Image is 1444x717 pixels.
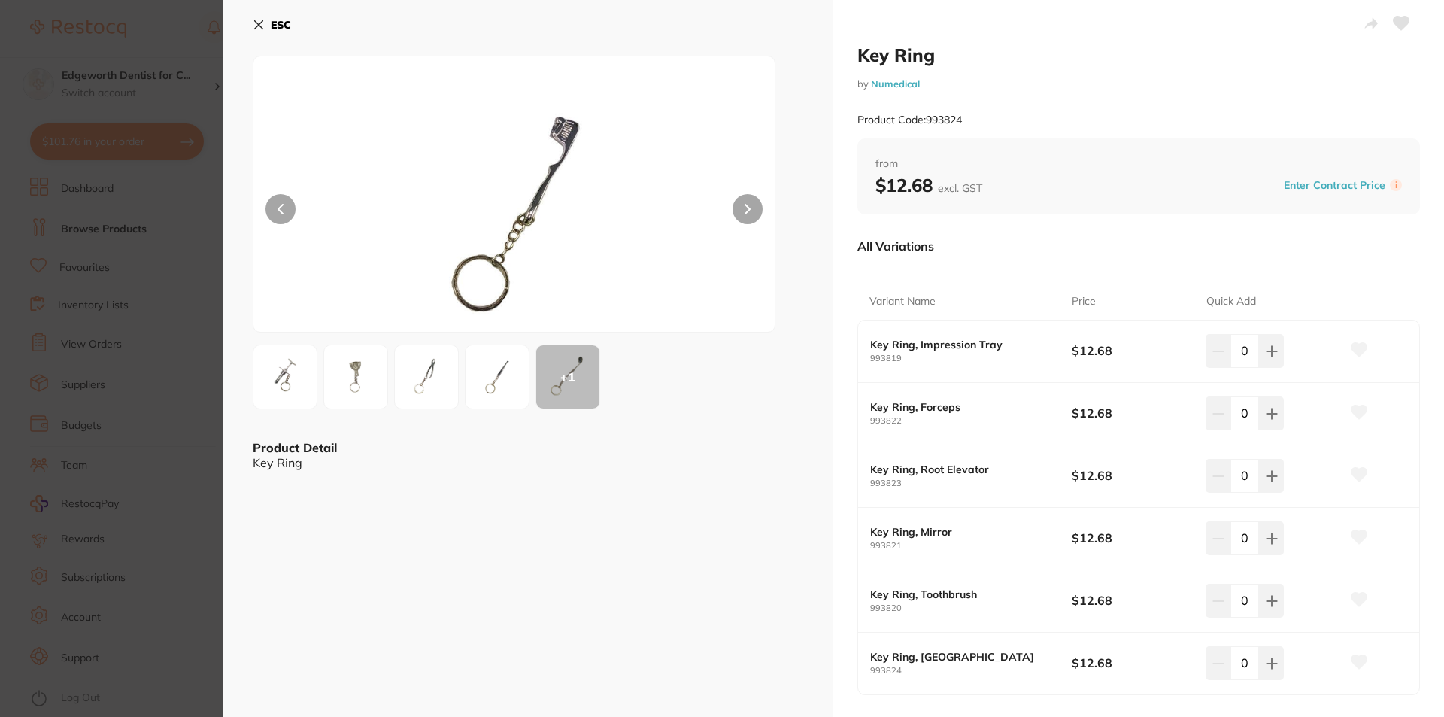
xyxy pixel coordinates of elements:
[870,354,1072,363] small: 993819
[253,12,291,38] button: ESC
[857,114,962,126] small: Product Code: 993824
[399,350,454,404] img: NTAtanBn
[870,416,1072,426] small: 993822
[470,350,524,404] img: OGEtanBn
[1072,405,1193,421] b: $12.68
[1072,342,1193,359] b: $12.68
[258,350,312,404] img: ZjctanBn
[870,666,1072,676] small: 993824
[1279,178,1390,193] button: Enter Contract Price
[536,345,599,409] div: + 1
[1206,294,1256,309] p: Quick Add
[870,603,1072,613] small: 993820
[870,588,1051,600] b: Key Ring, Toothbrush
[329,350,383,404] img: ODAtanBn
[253,456,803,469] div: Key Ring
[1072,655,1193,671] b: $12.68
[1072,592,1193,609] b: $12.68
[358,94,671,332] img: YjYtanBn
[870,541,1072,551] small: 993821
[1072,467,1193,484] b: $12.68
[870,339,1051,351] b: Key Ring, Impression Tray
[871,77,920,90] a: Numedical
[870,651,1051,663] b: Key Ring, [GEOGRAPHIC_DATA]
[253,440,337,455] b: Product Detail
[271,18,291,32] b: ESC
[1390,179,1402,191] label: i
[1072,530,1193,546] b: $12.68
[869,294,936,309] p: Variant Name
[875,156,1402,172] span: from
[857,44,1420,66] h2: Key Ring
[938,181,982,195] span: excl. GST
[535,345,600,409] button: +1
[857,238,934,254] p: All Variations
[870,463,1051,475] b: Key Ring, Root Elevator
[857,78,1420,90] small: by
[875,174,982,196] b: $12.68
[870,479,1072,488] small: 993823
[870,526,1051,538] b: Key Ring, Mirror
[1072,294,1096,309] p: Price
[870,401,1051,413] b: Key Ring, Forceps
